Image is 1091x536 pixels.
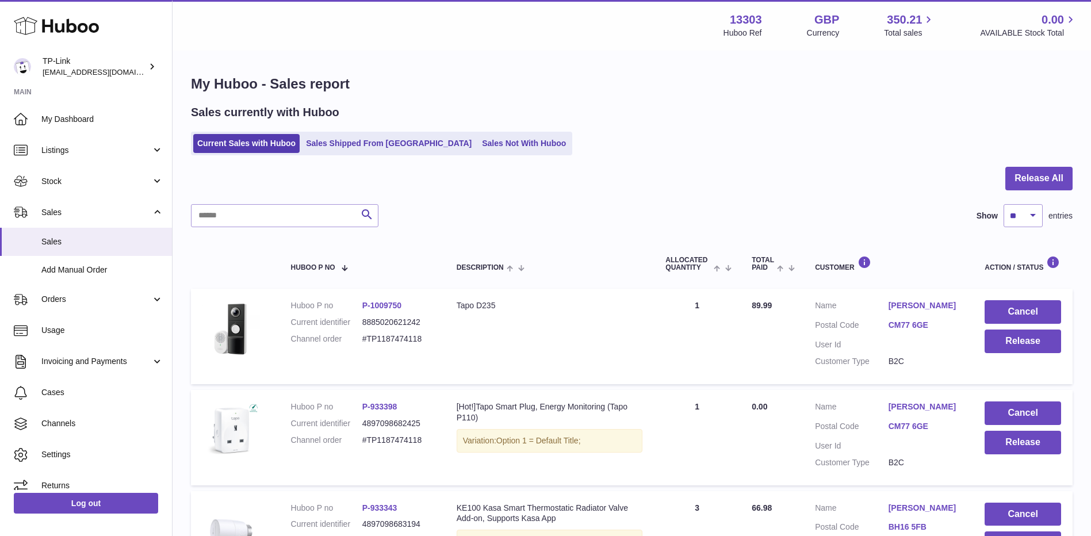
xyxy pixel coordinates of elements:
[815,457,889,468] dt: Customer Type
[815,421,889,435] dt: Postal Code
[202,401,260,459] img: Tapo-P110_UK_1.0_1909_English_01_large_1569563931592x.jpg
[478,134,570,153] a: Sales Not With Huboo
[815,320,889,334] dt: Postal Code
[889,503,962,514] a: [PERSON_NAME]
[291,334,362,344] dt: Channel order
[193,134,300,153] a: Current Sales with Huboo
[362,334,434,344] dd: #TP1187474118
[362,301,402,310] a: P-1009750
[41,294,151,305] span: Orders
[457,264,504,271] span: Description
[654,390,740,485] td: 1
[752,503,772,512] span: 66.98
[362,503,397,512] a: P-933343
[362,435,434,446] dd: #TP1187474118
[41,176,151,187] span: Stock
[752,256,774,271] span: Total paid
[889,522,962,533] a: BH16 5FB
[457,401,643,423] div: [Hot!]Tapo Smart Plug, Energy Monitoring (Tapo P110)
[291,401,362,412] dt: Huboo P no
[41,387,163,398] span: Cases
[807,28,840,39] div: Currency
[985,256,1061,271] div: Action / Status
[815,441,889,451] dt: User Id
[362,418,434,429] dd: 4897098682425
[980,28,1077,39] span: AVAILABLE Stock Total
[752,402,767,411] span: 0.00
[362,317,434,328] dd: 8885020621242
[665,256,710,271] span: ALLOCATED Quantity
[41,418,163,429] span: Channels
[291,264,335,271] span: Huboo P no
[41,480,163,491] span: Returns
[814,12,839,28] strong: GBP
[1005,167,1073,190] button: Release All
[457,429,643,453] div: Variation:
[815,503,889,516] dt: Name
[654,289,740,384] td: 1
[889,401,962,412] a: [PERSON_NAME]
[815,300,889,314] dt: Name
[41,207,151,218] span: Sales
[815,522,889,535] dt: Postal Code
[41,236,163,247] span: Sales
[291,519,362,530] dt: Current identifier
[14,58,31,75] img: gaby.chen@tp-link.com
[889,421,962,432] a: CM77 6GE
[752,301,772,310] span: 89.99
[41,325,163,336] span: Usage
[362,519,434,530] dd: 4897098683194
[1042,12,1064,28] span: 0.00
[985,503,1061,526] button: Cancel
[889,457,962,468] dd: B2C
[291,418,362,429] dt: Current identifier
[1048,210,1073,221] span: entries
[985,300,1061,324] button: Cancel
[980,12,1077,39] a: 0.00 AVAILABLE Stock Total
[889,356,962,367] dd: B2C
[41,145,151,156] span: Listings
[815,356,889,367] dt: Customer Type
[723,28,762,39] div: Huboo Ref
[291,300,362,311] dt: Huboo P no
[815,256,962,271] div: Customer
[291,317,362,328] dt: Current identifier
[889,300,962,311] a: [PERSON_NAME]
[291,435,362,446] dt: Channel order
[41,356,151,367] span: Invoicing and Payments
[202,300,260,358] img: 133031727278049.jpg
[302,134,476,153] a: Sales Shipped From [GEOGRAPHIC_DATA]
[730,12,762,28] strong: 13303
[884,28,935,39] span: Total sales
[884,12,935,39] a: 350.21 Total sales
[457,503,643,524] div: KE100 Kasa Smart Thermostatic Radiator Valve Add-on, Supports Kasa App
[985,401,1061,425] button: Cancel
[291,503,362,514] dt: Huboo P no
[43,67,169,76] span: [EMAIL_ADDRESS][DOMAIN_NAME]
[496,436,581,445] span: Option 1 = Default Title;
[41,449,163,460] span: Settings
[43,56,146,78] div: TP-Link
[889,320,962,331] a: CM77 6GE
[14,493,158,514] a: Log out
[815,401,889,415] dt: Name
[457,300,643,311] div: Tapo D235
[985,431,1061,454] button: Release
[41,265,163,275] span: Add Manual Order
[191,75,1073,93] h1: My Huboo - Sales report
[362,402,397,411] a: P-933398
[887,12,922,28] span: 350.21
[191,105,339,120] h2: Sales currently with Huboo
[815,339,889,350] dt: User Id
[977,210,998,221] label: Show
[985,330,1061,353] button: Release
[41,114,163,125] span: My Dashboard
